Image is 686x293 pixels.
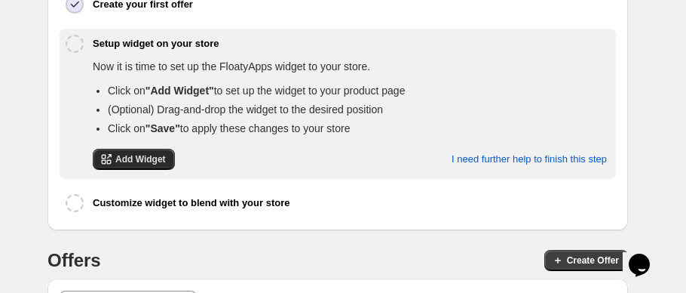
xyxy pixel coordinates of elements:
[93,188,610,218] button: Customize widget to blend with your store
[108,122,350,134] span: Click on to apply these changes to your store
[93,29,610,59] button: Setup widget on your store
[544,250,628,271] button: Create Offer
[145,122,180,134] strong: "Save"
[47,248,101,273] h4: Offers
[115,153,166,165] span: Add Widget
[93,149,175,170] a: Add Widget
[145,85,214,97] strong: "Add Widget"
[452,153,607,165] span: I need further help to finish this step
[108,85,405,97] span: Click on to set up the widget to your product page
[93,59,607,74] p: Now it is time to set up the FloatyApps widget to your store.
[443,143,616,175] button: I need further help to finish this step
[567,254,619,267] span: Create Offer
[623,233,671,278] iframe: chat widget
[93,36,219,51] h6: Setup widget on your store
[93,196,289,211] h6: Customize widget to blend with your store
[108,103,383,116] span: (Optional) Drag-and-drop the widget to the desired position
